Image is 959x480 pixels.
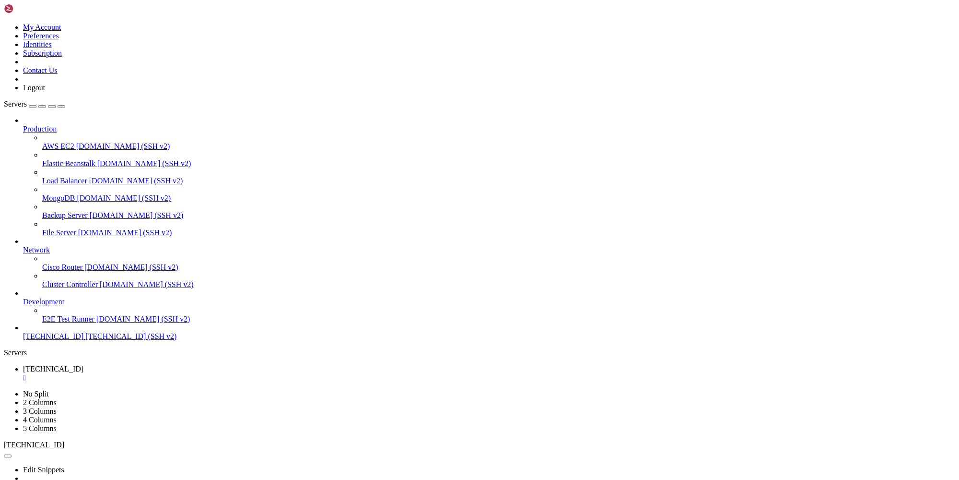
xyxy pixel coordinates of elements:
span: [TECHNICAL_ID] (SSH v2) [85,332,176,340]
a: MongoDB [DOMAIN_NAME] (SSH v2) [42,194,955,203]
img: Shellngn [4,4,59,13]
a: AWS EC2 [DOMAIN_NAME] (SSH v2) [42,142,955,151]
li: Cluster Controller [DOMAIN_NAME] (SSH v2) [42,272,955,289]
span: E2E Test Runner [42,315,94,323]
a: No Split [23,390,49,398]
span: [DOMAIN_NAME] (SSH v2) [84,263,178,271]
x-row: Welcome to Ubuntu 22.04.5 LTS (GNU/Linux 5.15.0-75-generic x86_64) [4,4,835,12]
a: 5 Columns [23,424,57,432]
a: [TECHNICAL_ID] [TECHNICAL_ID] (SSH v2) [23,332,955,341]
span: Production [23,125,57,133]
a: File Server [DOMAIN_NAME] (SSH v2) [42,228,955,237]
span: [DOMAIN_NAME] (SSH v2) [100,280,194,288]
x-row: * Management: [URL][DOMAIN_NAME] [4,28,835,36]
span: [DOMAIN_NAME] (SSH v2) [96,315,190,323]
span: [DOMAIN_NAME] (SSH v2) [77,194,171,202]
x-row: * Support: [URL][DOMAIN_NAME] [4,36,835,44]
li: AWS EC2 [DOMAIN_NAME] (SSH v2) [42,133,955,151]
a: Network [23,246,955,254]
span: File Server [42,228,76,237]
a: Cluster Controller [DOMAIN_NAME] (SSH v2) [42,280,955,289]
a: Elastic Beanstalk [DOMAIN_NAME] (SSH v2) [42,159,955,168]
a: Production [23,125,955,133]
a: Backup Server [DOMAIN_NAME] (SSH v2) [42,211,955,220]
a: 2 Columns [23,398,57,407]
span: [TECHNICAL_ID] [23,365,83,373]
a: E2E Test Runner [DOMAIN_NAME] (SSH v2) [42,315,955,324]
span: MongoDB [42,194,75,202]
span: [DOMAIN_NAME] (SSH v2) [78,228,172,237]
x-row: To restore this content, you can run the 'unminimize' command. [4,76,835,84]
a: My Account [23,23,61,31]
a: 3 Columns [23,407,57,415]
x-row: not required on a system that users do not log into. [4,60,835,68]
li: MongoDB [DOMAIN_NAME] (SSH v2) [42,185,955,203]
span: [DOMAIN_NAME] (SSH v2) [97,159,191,168]
li: E2E Test Runner [DOMAIN_NAME] (SSH v2) [42,306,955,324]
a: Cisco Router [DOMAIN_NAME] (SSH v2) [42,263,955,272]
span: Network [23,246,50,254]
x-row: Last login: [DATE] from [TECHNICAL_ID] [4,84,835,92]
a: Load Balancer [DOMAIN_NAME] (SSH v2) [42,177,955,185]
a: Development [23,298,955,306]
a: 4 Columns [23,416,57,424]
span: [DOMAIN_NAME] (SSH v2) [76,142,170,150]
span: AWS EC2 [42,142,74,150]
x-row: This system has been minimized by removing packages and content that are [4,52,835,60]
span: [DOMAIN_NAME] (SSH v2) [89,177,183,185]
x-row: root@darkhost10911:~# [4,92,835,100]
li: [TECHNICAL_ID] [TECHNICAL_ID] (SSH v2) [23,324,955,341]
li: Cisco Router [DOMAIN_NAME] (SSH v2) [42,254,955,272]
x-row: * Documentation: [URL][DOMAIN_NAME] [4,20,835,28]
a: Logout [23,84,45,92]
a: 192.241.120.205 [23,365,955,382]
a: Preferences [23,32,59,40]
span: [TECHNICAL_ID] [23,332,83,340]
span: Cluster Controller [42,280,98,288]
li: Development [23,289,955,324]
span: Elastic Beanstalk [42,159,95,168]
li: Network [23,237,955,289]
div: Servers [4,348,955,357]
div: (22, 11) [93,92,97,100]
span: Backup Server [42,211,88,219]
span: [TECHNICAL_ID] [4,441,64,449]
span: Servers [4,100,27,108]
span: [DOMAIN_NAME] (SSH v2) [90,211,184,219]
span: Cisco Router [42,263,82,271]
span: Load Balancer [42,177,87,185]
li: Elastic Beanstalk [DOMAIN_NAME] (SSH v2) [42,151,955,168]
li: Load Balancer [DOMAIN_NAME] (SSH v2) [42,168,955,185]
a: Contact Us [23,66,58,74]
span: Development [23,298,64,306]
a: Edit Snippets [23,466,64,474]
li: Production [23,116,955,237]
a: Subscription [23,49,62,57]
a: Servers [4,100,65,108]
a:  [23,373,955,382]
a: Identities [23,40,52,48]
li: File Server [DOMAIN_NAME] (SSH v2) [42,220,955,237]
li: Backup Server [DOMAIN_NAME] (SSH v2) [42,203,955,220]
